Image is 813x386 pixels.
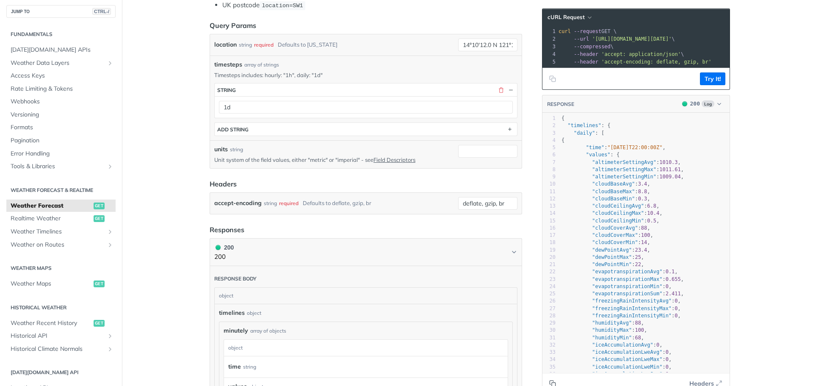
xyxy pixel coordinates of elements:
[561,152,619,158] span: : {
[6,147,116,160] a: Error Handling
[254,39,274,51] div: required
[11,202,91,210] span: Weather Forecast
[6,317,116,330] a: Weather Recent Historyget
[561,232,653,238] span: : ,
[11,332,105,340] span: Historical API
[11,345,105,353] span: Historical Climate Normals
[11,46,113,54] span: [DATE][DOMAIN_NAME] APIs
[210,20,256,31] div: Query Params
[94,215,105,222] span: get
[11,97,113,106] span: Webhooks
[542,137,556,144] div: 4
[214,156,455,164] p: Unit system of the field values, either "metric" or "imperial" - see
[635,247,647,253] span: 23.4
[561,115,564,121] span: {
[592,364,662,370] span: "iceAccumulationLweMin"
[586,144,604,150] span: "time"
[542,151,556,158] div: 6
[659,159,677,165] span: 1010.3
[210,179,237,189] div: Headers
[542,28,557,35] div: 1
[574,44,611,50] span: --compressed
[6,212,116,225] a: Realtime Weatherget
[592,181,635,187] span: "cloudBaseAvg"
[214,60,242,69] span: timesteps
[561,364,672,370] span: : ,
[561,305,681,311] span: : ,
[666,276,681,282] span: 0.655
[592,36,672,42] span: '[URL][DOMAIN_NAME][DATE]'
[542,58,557,66] div: 5
[607,144,662,150] span: "[DATE]T22:00:00Z"
[11,228,105,236] span: Weather Timelines
[6,200,116,212] a: Weather Forecastget
[542,261,556,268] div: 21
[11,72,113,80] span: Access Keys
[592,335,632,341] span: "humidityMin"
[11,59,105,67] span: Weather Data Layers
[219,308,245,317] span: timelines
[592,189,635,194] span: "cloudBaseMax"
[666,291,681,297] span: 2.411
[507,86,514,94] button: Hide
[6,239,116,251] a: Weather on RoutesShow subpages for Weather on Routes
[659,167,681,172] span: 1011.61
[702,100,714,107] span: Log
[247,309,261,317] div: object
[214,243,234,252] div: 200
[542,334,556,342] div: 31
[214,243,517,262] button: 200 200200
[6,304,116,311] h2: Historical Weather
[230,146,243,153] div: string
[592,239,638,245] span: "cloudCoverMin"
[592,269,662,275] span: "evapotranspirationAvg"
[215,123,517,136] button: ADD string
[107,333,113,339] button: Show subpages for Historical API
[666,283,669,289] span: 0
[6,57,116,69] a: Weather Data LayersShow subpages for Weather Data Layers
[542,364,556,371] div: 35
[542,371,556,378] div: 36
[574,130,595,136] span: "daily"
[214,145,228,154] label: units
[592,291,662,297] span: "evapotranspirationSum"
[542,276,556,283] div: 23
[542,247,556,254] div: 19
[542,35,557,43] div: 2
[561,247,650,253] span: : ,
[561,327,647,333] span: : ,
[6,44,116,56] a: [DATE][DOMAIN_NAME] APIs
[635,320,641,326] span: 88
[561,371,672,377] span: : ,
[542,122,556,129] div: 2
[638,196,647,202] span: 0.3
[561,269,678,275] span: : ,
[561,254,644,260] span: : ,
[592,261,632,267] span: "dewPointMin"
[6,160,116,173] a: Tools & LibrariesShow subpages for Tools & Libraries
[214,197,262,209] label: accept-encoding
[6,343,116,355] a: Historical Climate NormalsShow subpages for Historical Climate Normals
[638,181,647,187] span: 3.4
[641,225,647,231] span: 88
[592,305,672,311] span: "freezingRainIntensityMax"
[561,261,644,267] span: : ,
[666,356,669,362] span: 0
[542,144,556,151] div: 5
[542,327,556,334] div: 30
[222,0,522,10] li: UK postcode
[542,115,556,122] div: 1
[11,241,105,249] span: Weather on Routes
[592,247,632,253] span: "dewPointAvg"
[542,188,556,195] div: 11
[217,87,236,93] div: string
[542,290,556,297] div: 25
[11,85,113,93] span: Rate Limiting & Tokens
[11,162,105,171] span: Tools & Libraries
[6,134,116,147] a: Pagination
[215,288,515,304] div: object
[542,181,556,188] div: 10
[601,51,681,57] span: 'accept: application/json'
[659,174,681,180] span: 1009.04
[214,275,257,282] div: Response body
